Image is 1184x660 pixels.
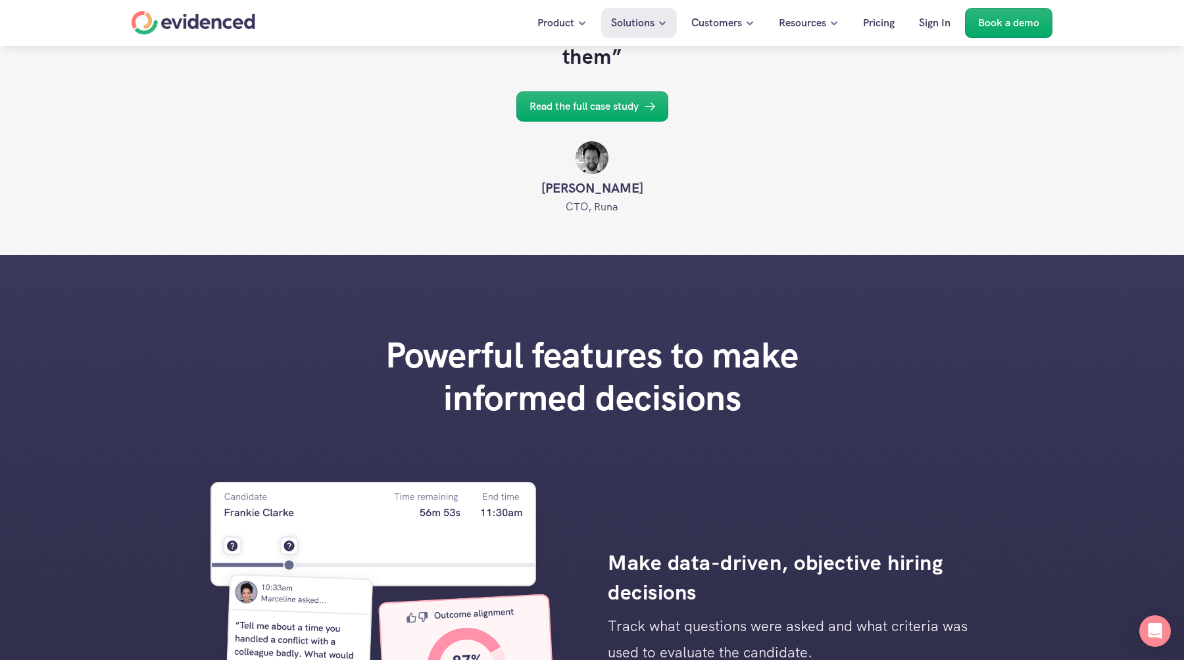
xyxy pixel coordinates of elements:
a: Read the full case study [516,91,668,122]
p: Product [537,14,574,32]
p: [PERSON_NAME] [263,177,921,199]
a: Home [132,11,255,35]
div: Open Intercom Messenger [1139,615,1171,647]
p: CTO, Runa [263,199,921,216]
p: Book a demo [978,14,1039,32]
p: Pricing [863,14,895,32]
p: Read the full case study [530,98,639,115]
a: Book a demo [965,8,1052,38]
p: Customers [691,14,742,32]
img: "" [576,141,608,174]
p: Resources [779,14,826,32]
a: Sign In [909,8,960,38]
p: Sign In [919,14,950,32]
p: Solutions [611,14,654,32]
h3: Make data-driven, objective hiring decisions [608,548,987,607]
h2: Powerful features to make informed decisions [322,334,862,419]
a: Pricing [853,8,904,38]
